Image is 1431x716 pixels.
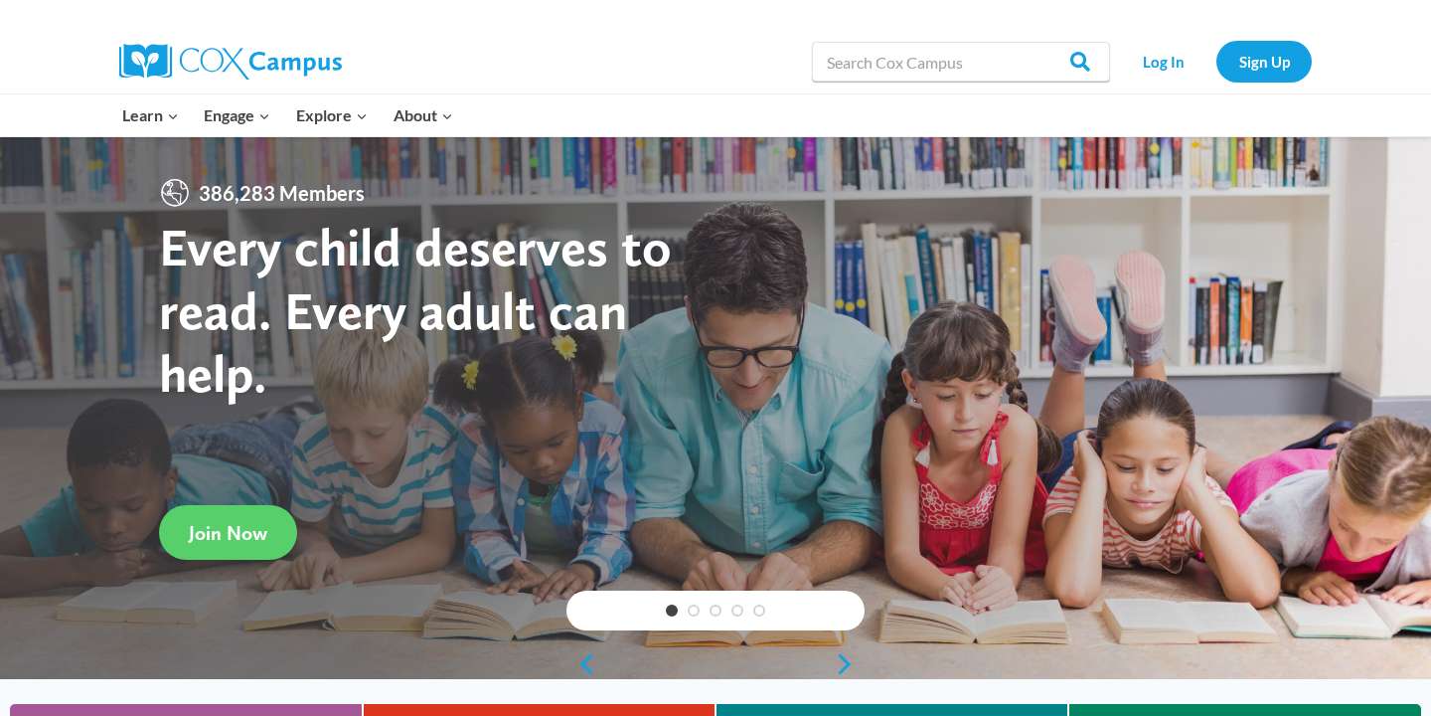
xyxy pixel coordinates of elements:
[189,521,267,545] span: Join Now
[394,102,453,128] span: About
[812,42,1110,82] input: Search Cox Campus
[159,505,297,560] a: Join Now
[835,652,865,676] a: next
[204,102,270,128] span: Engage
[122,102,179,128] span: Learn
[119,44,342,80] img: Cox Campus
[731,605,743,617] a: 4
[566,644,865,684] div: content slider buttons
[688,605,700,617] a: 2
[109,94,465,136] nav: Primary Navigation
[1120,41,1206,82] a: Log In
[1216,41,1312,82] a: Sign Up
[566,652,596,676] a: previous
[191,177,373,209] span: 386,283 Members
[159,215,672,405] strong: Every child deserves to read. Every adult can help.
[296,102,368,128] span: Explore
[666,605,678,617] a: 1
[710,605,721,617] a: 3
[1120,41,1312,82] nav: Secondary Navigation
[753,605,765,617] a: 5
